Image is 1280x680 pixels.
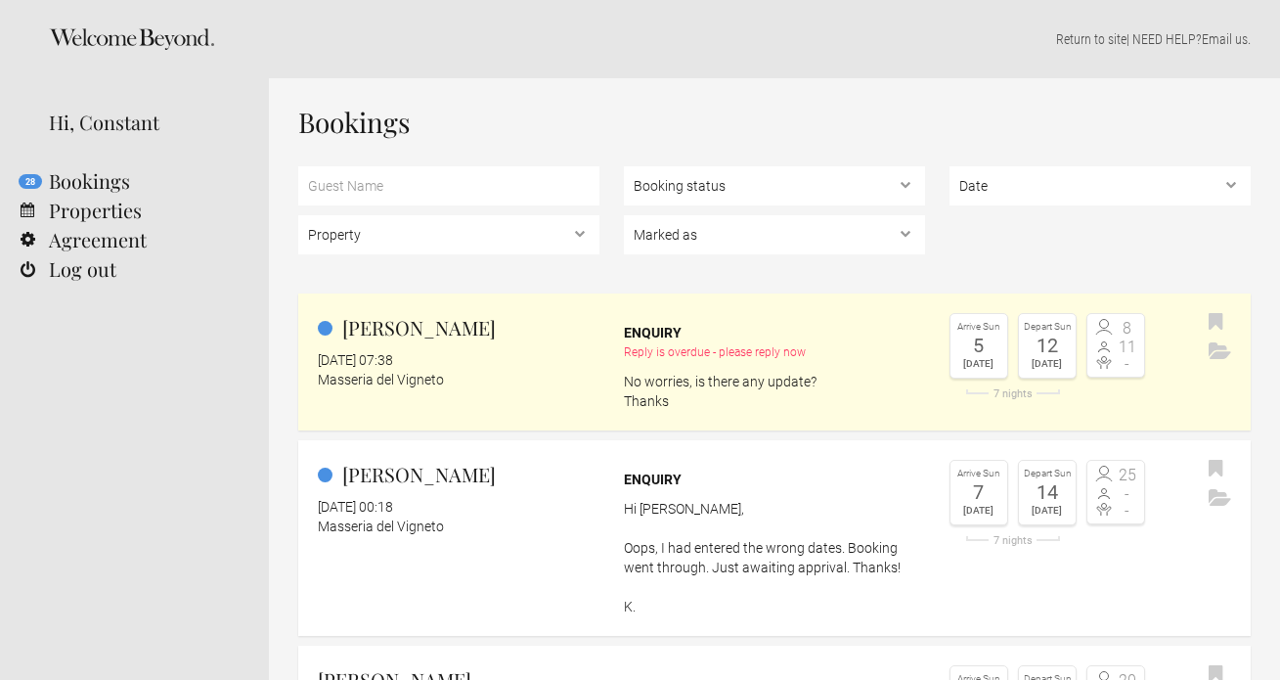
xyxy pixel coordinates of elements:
div: 5 [955,336,1002,355]
div: [DATE] [1024,355,1071,373]
flynt-date-display: [DATE] 00:18 [318,499,393,515]
span: - [1116,486,1139,502]
button: Bookmark [1204,455,1228,484]
a: [PERSON_NAME] [DATE] 00:18 Masseria del Vigneto Enquiry Hi [PERSON_NAME], Oops, I had entered the... [298,440,1251,636]
a: Email us [1202,31,1248,47]
p: | NEED HELP? . [298,29,1251,49]
h2: [PERSON_NAME] [318,313,599,342]
span: - [1116,356,1139,372]
flynt-notification-badge: 28 [19,174,42,189]
span: 25 [1116,468,1139,483]
div: Enquiry [624,470,925,489]
select: , [949,166,1251,205]
p: Hi [PERSON_NAME], Oops, I had entered the wrong dates. Booking went through. Just awaiting appriv... [624,499,925,616]
div: Hi, Constant [49,108,240,137]
a: [PERSON_NAME] [DATE] 07:38 Masseria del Vigneto Enquiry Reply is overdue - please reply now No wo... [298,294,1251,431]
flynt-date-display: [DATE] 07:38 [318,352,393,368]
p: No worries, is there any update? Thanks [624,372,925,411]
input: Guest Name [298,166,599,205]
div: 7 [955,482,1002,502]
div: Reply is overdue - please reply now [624,342,925,362]
div: Arrive Sun [955,319,1002,336]
div: [DATE] [1024,502,1071,520]
div: 7 nights [949,535,1077,546]
span: 11 [1116,340,1139,355]
a: Return to site [1056,31,1126,47]
div: 12 [1024,336,1071,355]
div: Depart Sun [1024,319,1071,336]
select: , , [624,166,925,205]
div: 7 nights [949,388,1077,399]
button: Archive [1204,338,1236,367]
span: 8 [1116,321,1139,337]
button: Bookmark [1204,308,1228,338]
div: Depart Sun [1024,466,1071,482]
h2: [PERSON_NAME] [318,460,599,489]
div: [DATE] [955,502,1002,520]
div: [DATE] [955,355,1002,373]
span: - [1116,503,1139,519]
select: , , , [624,215,925,254]
div: Arrive Sun [955,466,1002,482]
div: Masseria del Vigneto [318,370,599,389]
div: Enquiry [624,323,925,342]
div: 14 [1024,482,1071,502]
h1: Bookings [298,108,1251,137]
select: , [298,215,599,254]
button: Archive [1204,484,1236,514]
div: Masseria del Vigneto [318,517,599,536]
